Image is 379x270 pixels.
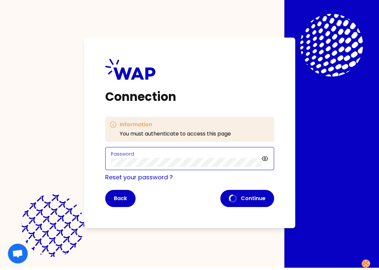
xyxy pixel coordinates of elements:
[111,151,134,157] label: Password
[105,90,274,104] h1: Connection
[105,173,173,181] a: Reset your password ?
[120,121,231,129] h3: Information
[220,190,274,207] button: Continue
[8,244,28,263] a: Ouvrir le chat
[105,190,136,207] button: Back
[120,130,231,138] p: You must authenticate to access this page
